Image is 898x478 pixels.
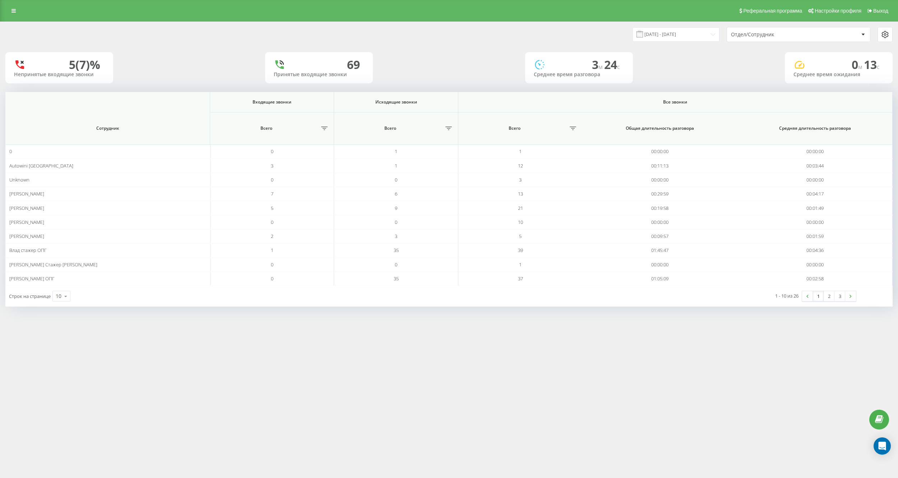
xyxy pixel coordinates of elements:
[395,205,397,211] span: 9
[582,201,737,215] td: 00:19:58
[582,272,737,286] td: 01:05:09
[394,275,399,282] span: 35
[271,148,273,155] span: 0
[737,258,893,272] td: 00:00:00
[395,176,397,183] span: 0
[395,162,397,169] span: 1
[598,63,604,71] span: м
[873,8,888,14] span: Выход
[582,144,737,158] td: 00:00:00
[582,187,737,201] td: 00:29:59
[519,148,522,155] span: 1
[271,247,273,253] span: 1
[824,291,834,301] a: 2
[518,190,523,197] span: 13
[582,158,737,173] td: 00:11:13
[737,272,893,286] td: 00:02:58
[271,190,273,197] span: 7
[519,176,522,183] span: 3
[582,229,737,243] td: 00:09:57
[737,144,893,158] td: 00:00:00
[9,148,12,155] span: 0
[731,32,817,38] div: Отдел/Сотрудник
[858,63,864,71] span: м
[737,187,893,201] td: 00:04:17
[582,243,737,257] td: 01:45:47
[9,162,73,169] span: Autowini [GEOGRAPHIC_DATA]
[582,173,737,187] td: 00:00:00
[9,233,44,239] span: [PERSON_NAME]
[56,293,61,300] div: 10
[737,158,893,173] td: 00:03:44
[219,99,324,105] span: Входящие звонки
[14,72,105,78] div: Непринятые входящие звонки
[395,233,397,239] span: 3
[874,437,891,455] div: Open Intercom Messenger
[9,261,97,268] span: [PERSON_NAME] Стажер [PERSON_NAME]
[813,291,824,301] a: 1
[743,8,802,14] span: Реферальная программа
[271,233,273,239] span: 2
[9,275,55,282] span: [PERSON_NAME] ОПГ
[864,57,880,72] span: 13
[582,215,737,229] td: 00:00:00
[271,261,273,268] span: 0
[518,219,523,225] span: 10
[9,190,44,197] span: [PERSON_NAME]
[462,125,567,131] span: Всего
[793,72,884,78] div: Среднее время ожидания
[338,125,443,131] span: Всего
[737,243,893,257] td: 00:04:36
[737,215,893,229] td: 00:00:00
[815,8,861,14] span: Настройки профиля
[394,247,399,253] span: 35
[518,205,523,211] span: 21
[9,219,44,225] span: [PERSON_NAME]
[9,205,44,211] span: [PERSON_NAME]
[274,72,364,78] div: Принятые входящие звонки
[271,275,273,282] span: 0
[519,261,522,268] span: 1
[775,292,799,299] div: 1 - 10 из 26
[395,148,397,155] span: 1
[271,205,273,211] span: 5
[877,63,880,71] span: c
[593,125,727,131] span: Общая длительность разговора
[483,99,867,105] span: Все звонки
[852,57,864,72] span: 0
[737,229,893,243] td: 00:01:59
[9,293,51,299] span: Строк на странице
[534,72,624,78] div: Среднее время разговора
[395,190,397,197] span: 6
[617,63,620,71] span: c
[271,162,273,169] span: 3
[271,219,273,225] span: 0
[737,173,893,187] td: 00:00:00
[518,275,523,282] span: 37
[69,58,100,72] div: 5 (7)%
[737,201,893,215] td: 00:01:49
[9,247,47,253] span: Влад стажер ОПГ
[519,233,522,239] span: 5
[518,247,523,253] span: 39
[395,219,397,225] span: 0
[395,261,397,268] span: 0
[19,125,196,131] span: Сотрудник
[592,57,604,72] span: 3
[271,176,273,183] span: 0
[834,291,845,301] a: 3
[214,125,319,131] span: Всего
[9,176,29,183] span: Unknown
[518,162,523,169] span: 12
[347,58,360,72] div: 69
[604,57,620,72] span: 24
[582,258,737,272] td: 00:00:00
[749,125,881,131] span: Средняя длительность разговора
[344,99,449,105] span: Исходящие звонки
